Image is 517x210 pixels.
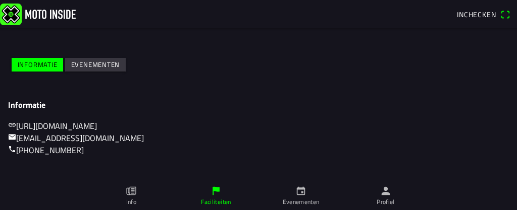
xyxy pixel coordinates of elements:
[377,197,395,206] ion-label: Profiel
[457,9,496,20] span: Inchecken
[283,197,320,206] ion-label: Evenementen
[380,185,391,196] ion-icon: person
[8,121,16,129] ion-icon: link
[126,197,136,206] ion-label: Info
[452,6,515,23] a: Incheckenqr scanner
[126,185,137,196] ion-icon: paper
[8,132,144,144] a: mail[EMAIL_ADDRESS][DOMAIN_NAME]
[8,120,97,132] a: link[URL][DOMAIN_NAME]
[8,133,16,141] ion-icon: mail
[211,185,222,196] ion-icon: flag
[12,58,63,72] ion-button: Informatie
[8,144,84,156] a: call[PHONE_NUMBER]
[8,100,509,110] h3: Informatie
[295,185,306,196] ion-icon: calendar
[8,145,16,153] ion-icon: call
[65,58,126,72] ion-button: Evenementen
[201,197,231,206] ion-label: Faciliteiten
